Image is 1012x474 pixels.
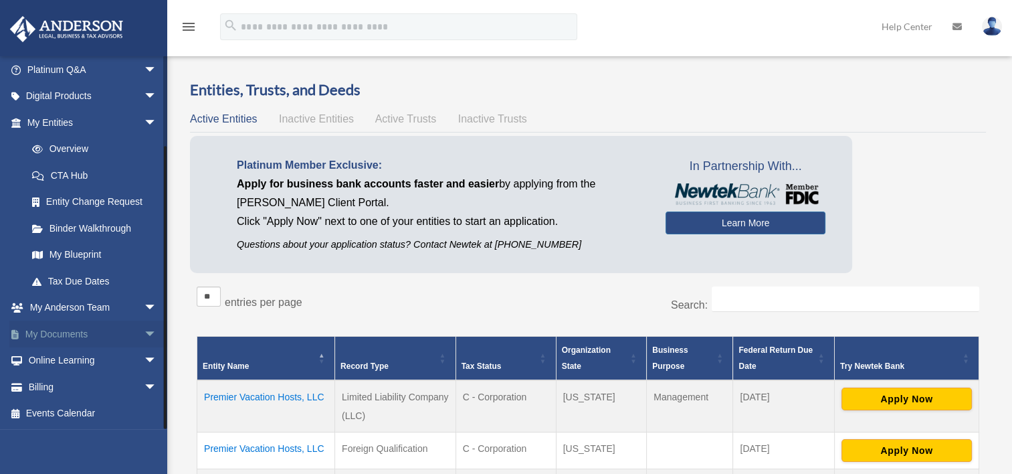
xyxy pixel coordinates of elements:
[647,336,733,380] th: Business Purpose: Activate to sort
[562,345,611,371] span: Organization State
[9,56,177,83] a: Platinum Q&Aarrow_drop_down
[144,374,171,401] span: arrow_drop_down
[144,56,171,84] span: arrow_drop_down
[237,156,645,175] p: Platinum Member Exclusive:
[462,362,502,371] span: Tax Status
[19,268,171,295] a: Tax Due Dates
[19,136,164,163] a: Overview
[6,16,127,42] img: Anderson Advisors Platinum Portal
[144,321,171,348] span: arrow_drop_down
[666,156,825,177] span: In Partnership With...
[456,336,556,380] th: Tax Status: Activate to sort
[671,299,708,311] label: Search:
[834,336,979,380] th: Try Newtek Bank : Activate to sort
[9,400,177,427] a: Events Calendar
[9,83,177,110] a: Digital Productsarrow_drop_down
[738,345,813,371] span: Federal Return Due Date
[335,432,456,469] td: Foreign Qualification
[19,242,171,268] a: My Blueprint
[190,80,986,100] h3: Entities, Trusts, and Deeds
[733,432,835,469] td: [DATE]
[982,17,1002,36] img: User Pic
[647,380,733,432] td: Management
[237,236,645,253] p: Questions about your application status? Contact Newtek at [PHONE_NUMBER]
[841,439,972,462] button: Apply Now
[9,347,177,374] a: Online Learningarrow_drop_down
[733,380,835,432] td: [DATE]
[456,432,556,469] td: C - Corporation
[841,388,972,410] button: Apply Now
[456,380,556,432] td: C - Corporation
[19,162,171,189] a: CTA Hub
[181,23,197,35] a: menu
[458,113,527,125] span: Inactive Trusts
[237,175,645,212] p: by applying from the [PERSON_NAME] Client Portal.
[144,109,171,137] span: arrow_drop_down
[556,380,647,432] td: [US_STATE]
[340,362,389,371] span: Record Type
[19,189,171,216] a: Entity Change Request
[9,374,177,400] a: Billingarrow_drop_down
[197,336,335,380] th: Entity Name: Activate to invert sorting
[197,380,335,432] td: Premier Vacation Hosts, LLC
[335,380,456,432] td: Limited Liability Company (LLC)
[190,113,257,125] span: Active Entities
[9,321,177,347] a: My Documentsarrow_drop_down
[840,358,958,374] div: Try Newtek Bank
[19,215,171,242] a: Binder Walkthrough
[556,336,647,380] th: Organization State: Activate to sort
[225,297,302,308] label: entries per page
[197,432,335,469] td: Premier Vacation Hosts, LLC
[672,183,819,205] img: NewtekBankLogoSM.png
[733,336,835,380] th: Federal Return Due Date: Activate to sort
[652,345,688,371] span: Business Purpose
[181,19,197,35] i: menu
[9,109,171,136] a: My Entitiesarrow_drop_down
[223,18,238,33] i: search
[375,113,437,125] span: Active Trusts
[556,432,647,469] td: [US_STATE]
[144,83,171,110] span: arrow_drop_down
[203,362,249,371] span: Entity Name
[666,212,825,234] a: Learn More
[144,347,171,375] span: arrow_drop_down
[279,113,354,125] span: Inactive Entities
[9,295,177,321] a: My Anderson Teamarrow_drop_down
[144,295,171,322] span: arrow_drop_down
[237,178,499,189] span: Apply for business bank accounts faster and easier
[335,336,456,380] th: Record Type: Activate to sort
[237,212,645,231] p: Click "Apply Now" next to one of your entities to start an application.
